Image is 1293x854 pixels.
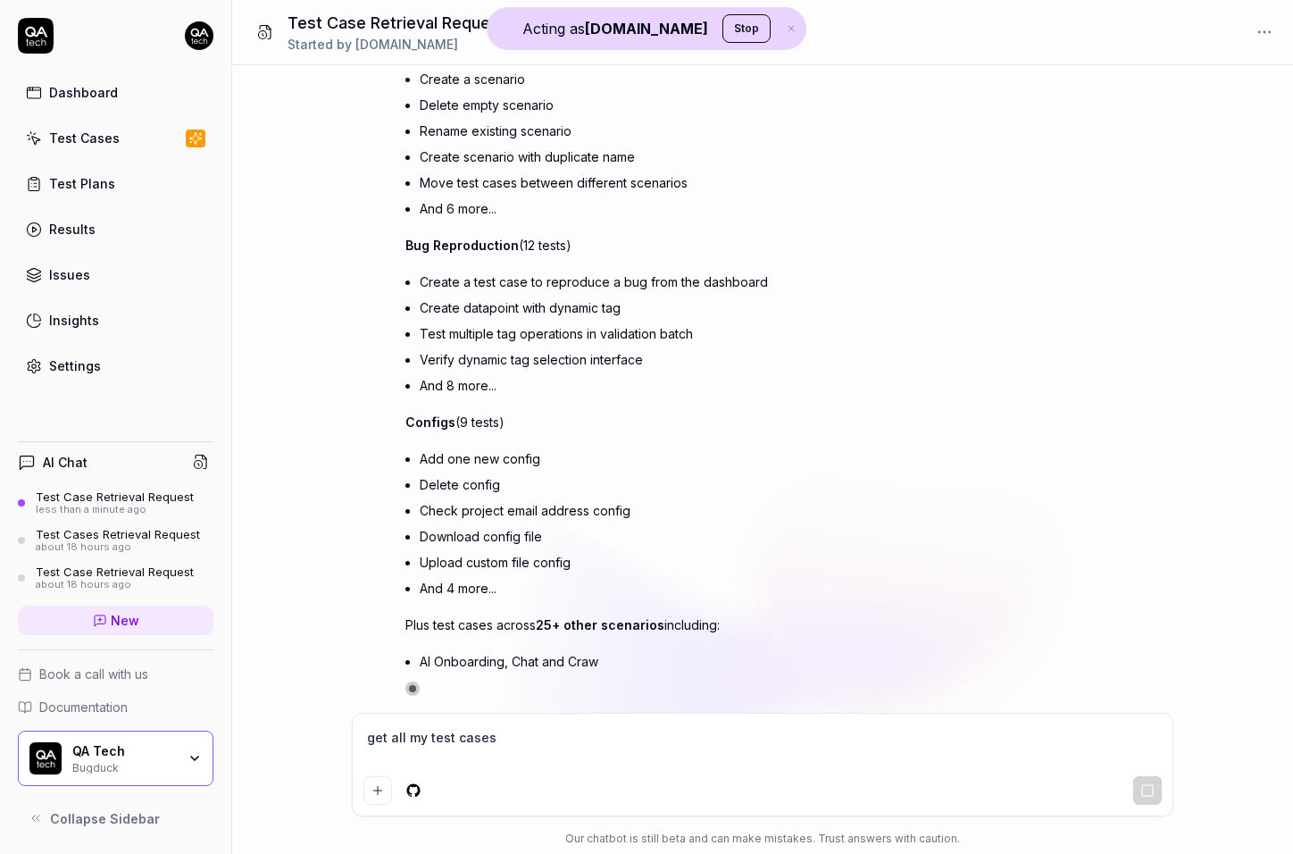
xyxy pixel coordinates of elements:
[420,549,1030,575] li: Upload custom file config
[36,541,200,554] div: about 18 hours ago
[420,118,1030,144] li: Rename existing scenario
[363,776,392,805] button: Add attachment
[352,831,1173,847] div: Our chatbot is still beta and can make mistakes. Trust answers with caution.
[420,498,1030,523] li: Check project email address config
[405,238,519,253] span: Bug Reproduction
[18,665,213,683] a: Book a call with us
[18,166,213,201] a: Test Plans
[420,66,1030,92] li: Create a scenario
[18,121,213,155] a: Test Cases
[18,800,213,836] button: Collapse Sidebar
[18,527,213,554] a: Test Cases Retrieval Requestabout 18 hours ago
[420,347,1030,373] li: Verify dynamic tag selection interface
[50,809,160,828] span: Collapse Sidebar
[18,303,213,338] a: Insights
[36,504,194,516] div: less than a minute ago
[49,129,120,147] div: Test Cases
[405,615,1030,634] p: Plus test cases across including:
[36,579,194,591] div: about 18 hours ago
[536,617,664,632] span: 25+ other scenarios
[72,759,176,774] div: Bugduck
[18,257,213,292] a: Issues
[29,742,62,774] img: QA Tech Logo
[420,196,1030,222] li: And 6 more...
[18,212,213,247] a: Results
[49,311,99,330] div: Insights
[49,356,101,375] div: Settings
[420,575,1030,601] li: And 4 more...
[420,269,1030,295] li: Create a test case to reproduce a bug from the dashboard
[420,295,1030,321] li: Create datapoint with dynamic tag
[405,414,455,430] span: Configs
[18,565,213,591] a: Test Case Retrieval Requestabout 18 hours ago
[36,490,194,504] div: Test Case Retrieval Request
[420,321,1030,347] li: Test multiple tag operations in validation batch
[420,649,1030,674] li: AI Onboarding, Chat and Craw
[420,170,1030,196] li: Move test cases between different scenarios
[288,11,505,35] h1: Test Case Retrieval Request
[18,606,213,635] a: New
[36,527,200,541] div: Test Cases Retrieval Request
[39,698,128,716] span: Documentation
[420,92,1030,118] li: Delete empty scenario
[18,75,213,110] a: Dashboard
[18,731,213,786] button: QA Tech LogoQA TechBugduck
[18,490,213,516] a: Test Case Retrieval Requestless than a minute ago
[18,698,213,716] a: Documentation
[405,236,1030,255] p: (12 tests)
[405,413,1030,431] p: (9 tests)
[49,174,115,193] div: Test Plans
[185,21,213,50] img: 7ccf6c19-61ad-4a6c-8811-018b02a1b829.jpg
[722,14,771,43] button: Stop
[420,144,1030,170] li: Create scenario with duplicate name
[39,665,148,683] span: Book a call with us
[288,35,505,54] div: Started by
[49,265,90,284] div: Issues
[72,743,176,759] div: QA Tech
[36,565,194,579] div: Test Case Retrieval Request
[355,37,458,52] span: [DOMAIN_NAME]
[49,83,118,102] div: Dashboard
[49,220,96,239] div: Results
[420,523,1030,549] li: Download config file
[111,611,139,630] span: New
[18,348,213,383] a: Settings
[420,373,1030,398] li: And 8 more...
[43,453,88,472] h4: AI Chat
[420,472,1030,498] li: Delete config
[420,446,1030,472] li: Add one new config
